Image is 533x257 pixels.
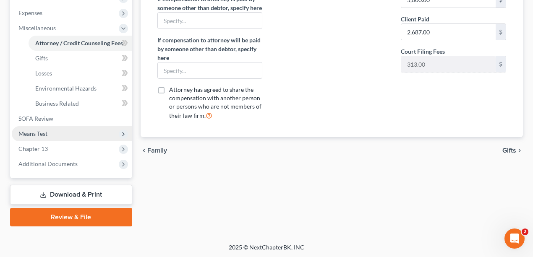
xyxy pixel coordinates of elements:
[141,147,147,154] i: chevron_left
[502,147,523,154] button: Gifts chevron_right
[10,208,132,226] a: Review & File
[401,24,496,40] input: 0.00
[35,70,52,77] span: Losses
[502,147,516,154] span: Gifts
[141,147,167,154] button: chevron_left Family
[18,24,56,31] span: Miscellaneous
[35,55,48,62] span: Gifts
[35,39,123,47] span: Attorney / Credit Counseling Fees
[496,56,506,72] div: $
[29,81,132,96] a: Environmental Hazards
[18,160,78,167] span: Additional Documents
[169,86,261,119] span: Attorney has agreed to share the compensation with another person or persons who are not members ...
[29,96,132,111] a: Business Related
[504,228,525,249] iframe: Intercom live chat
[10,185,132,205] a: Download & Print
[35,100,79,107] span: Business Related
[18,115,53,122] span: SOFA Review
[12,111,132,126] a: SOFA Review
[496,24,506,40] div: $
[18,130,47,137] span: Means Test
[522,228,528,235] span: 2
[147,147,167,154] span: Family
[158,62,262,78] input: Specify...
[18,9,42,16] span: Expenses
[401,15,429,23] label: Client Paid
[18,145,48,152] span: Chapter 13
[35,85,97,92] span: Environmental Hazards
[157,36,262,62] label: If compensation to attorney will be paid by someone other than debtor, specify here
[29,51,132,66] a: Gifts
[29,36,132,51] a: Attorney / Credit Counseling Fees
[158,13,262,29] input: Specify...
[401,56,496,72] input: 0.00
[29,66,132,81] a: Losses
[516,147,523,154] i: chevron_right
[401,47,445,56] label: Court Filing Fees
